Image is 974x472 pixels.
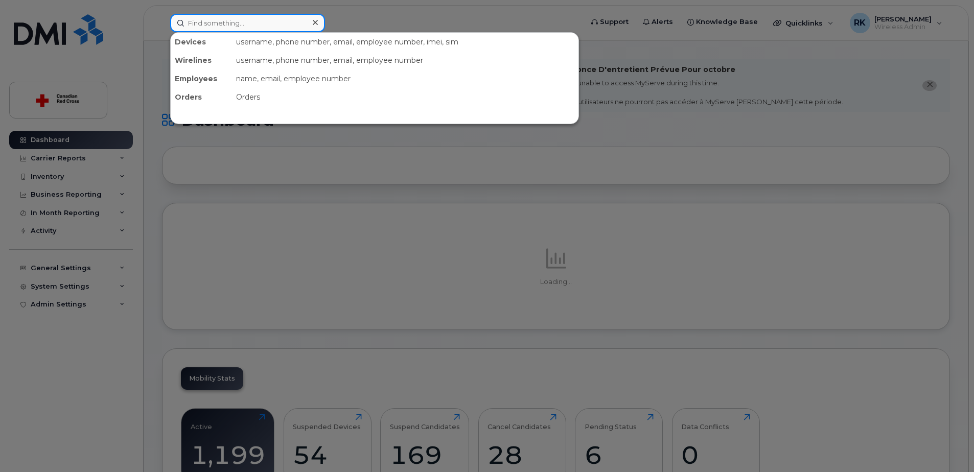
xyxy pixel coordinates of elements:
[171,69,232,88] div: Employees
[171,88,232,106] div: Orders
[232,33,578,51] div: username, phone number, email, employee number, imei, sim
[171,51,232,69] div: Wirelines
[232,88,578,106] div: Orders
[171,33,232,51] div: Devices
[232,69,578,88] div: name, email, employee number
[232,51,578,69] div: username, phone number, email, employee number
